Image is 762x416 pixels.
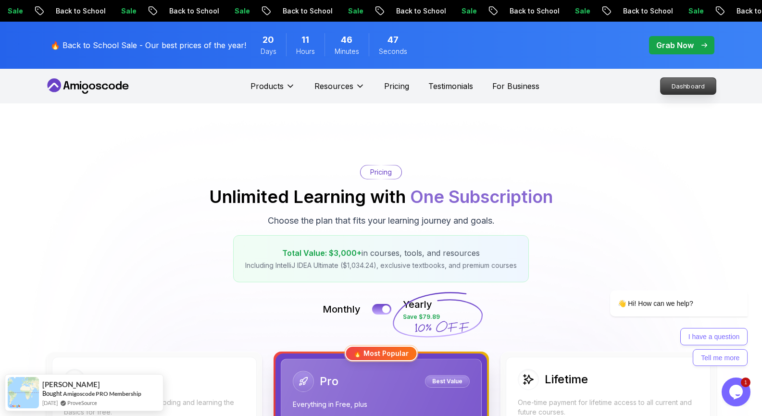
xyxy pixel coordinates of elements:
p: Back to School [274,6,339,16]
p: Sale [339,6,370,16]
p: Sale [566,6,597,16]
p: Everything in Free, plus [293,400,470,409]
span: Total Value: $3,000+ [282,248,362,258]
p: Back to School [160,6,225,16]
a: Amigoscode PRO Membership [63,390,141,397]
p: Sale [225,6,256,16]
span: 20 Days [262,33,274,47]
span: Seconds [379,47,407,56]
h2: Pro [320,374,338,389]
h2: Unlimited Learning with [209,187,553,206]
p: Including IntelliJ IDEA Ultimate ($1,034.24), exclusive textbooks, and premium courses [245,261,517,270]
p: Back to School [387,6,452,16]
iframe: chat widget [579,214,752,373]
h2: Lifetime [545,372,588,387]
a: For Business [492,80,539,92]
button: Resources [314,80,365,100]
p: Back to School [47,6,112,16]
span: Bought [42,390,62,397]
p: Back to School [500,6,566,16]
span: Minutes [335,47,359,56]
p: Choose the plan that fits your learning journey and goals. [268,214,495,227]
p: Products [250,80,284,92]
p: Grab Now [656,39,694,51]
p: Sale [452,6,483,16]
h2: Free [91,372,115,387]
a: Dashboard [660,77,716,95]
span: Hours [296,47,315,56]
span: 11 Hours [301,33,309,47]
p: Best Value [426,377,468,386]
p: in courses, tools, and resources [245,247,517,259]
a: ProveSource [67,399,97,407]
p: 🔥 Back to School Sale - Our best prices of the year! [50,39,246,51]
a: Testimonials [428,80,473,92]
span: One Subscription [410,186,553,207]
p: Sale [679,6,710,16]
iframe: chat widget [722,378,752,406]
p: Pricing [370,167,392,177]
img: provesource social proof notification image [8,377,39,408]
span: [PERSON_NAME] [42,380,100,389]
span: Days [261,47,276,56]
p: Dashboard [661,78,716,94]
p: Sale [112,6,143,16]
span: [DATE] [42,399,58,407]
p: Back to School [614,6,679,16]
button: Products [250,80,295,100]
span: 46 Minutes [341,33,352,47]
a: Pricing [384,80,409,92]
span: 47 Seconds [387,33,399,47]
p: Resources [314,80,353,92]
p: Monthly [323,303,361,316]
